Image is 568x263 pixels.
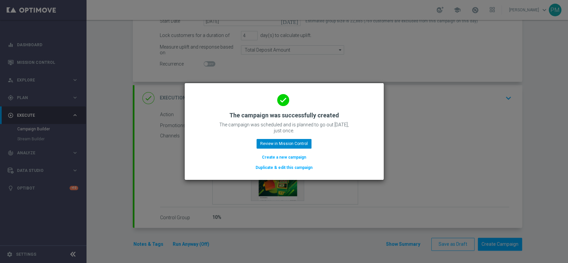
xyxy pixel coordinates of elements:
h2: The campaign was successfully created [229,111,339,119]
button: Create a new campaign [261,154,307,161]
button: Review in Mission Control [257,139,311,148]
p: The campaign was scheduled and is planned to go out [DATE], just once. [218,122,351,134]
i: done [277,94,289,106]
button: Duplicate & edit this campaign [255,164,313,171]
